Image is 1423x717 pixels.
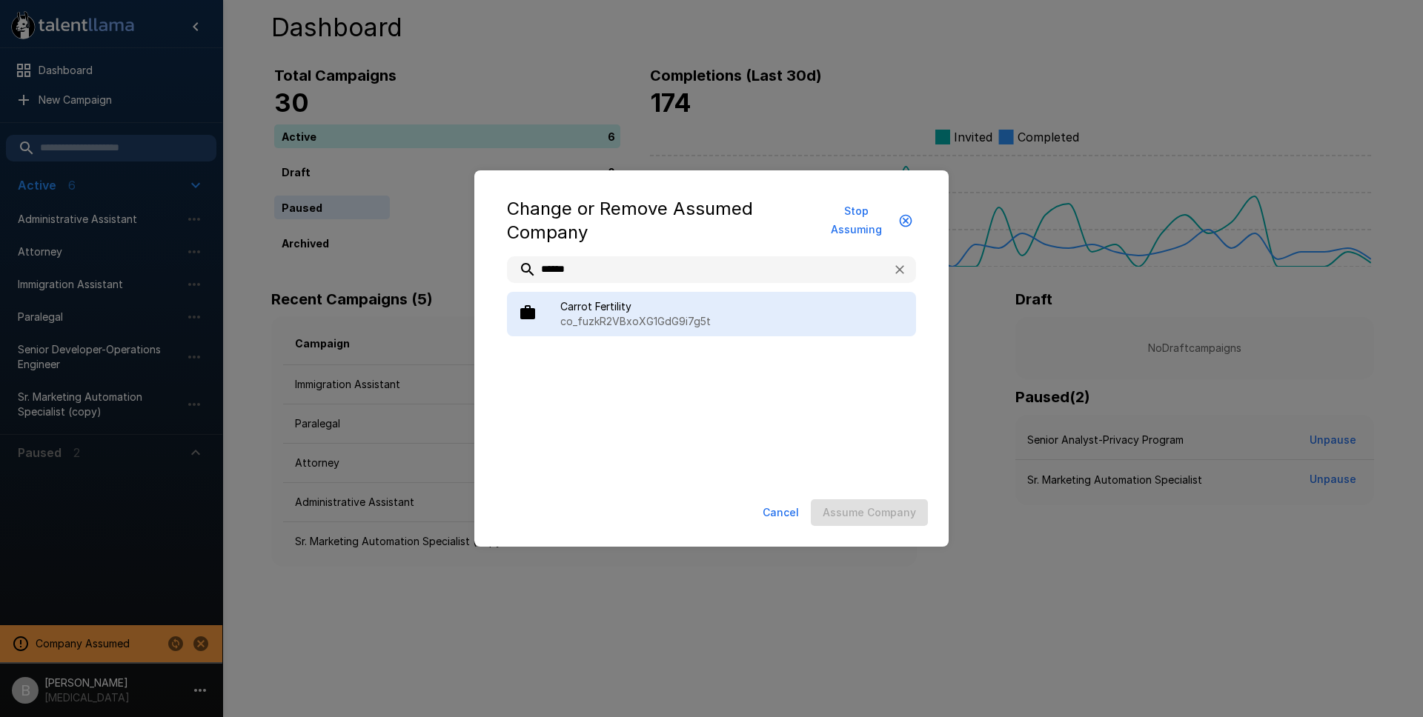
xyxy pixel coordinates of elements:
[560,299,904,314] span: Carrot Fertility
[757,499,805,527] button: Cancel
[507,292,916,336] div: Carrot Fertilityco_fuzkR2VBxoXG1GdG9i7g5t
[815,198,916,243] button: Stop Assuming
[560,314,904,329] p: co_fuzkR2VBxoXG1GdG9i7g5t
[507,197,815,244] h5: Change or Remove Assumed Company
